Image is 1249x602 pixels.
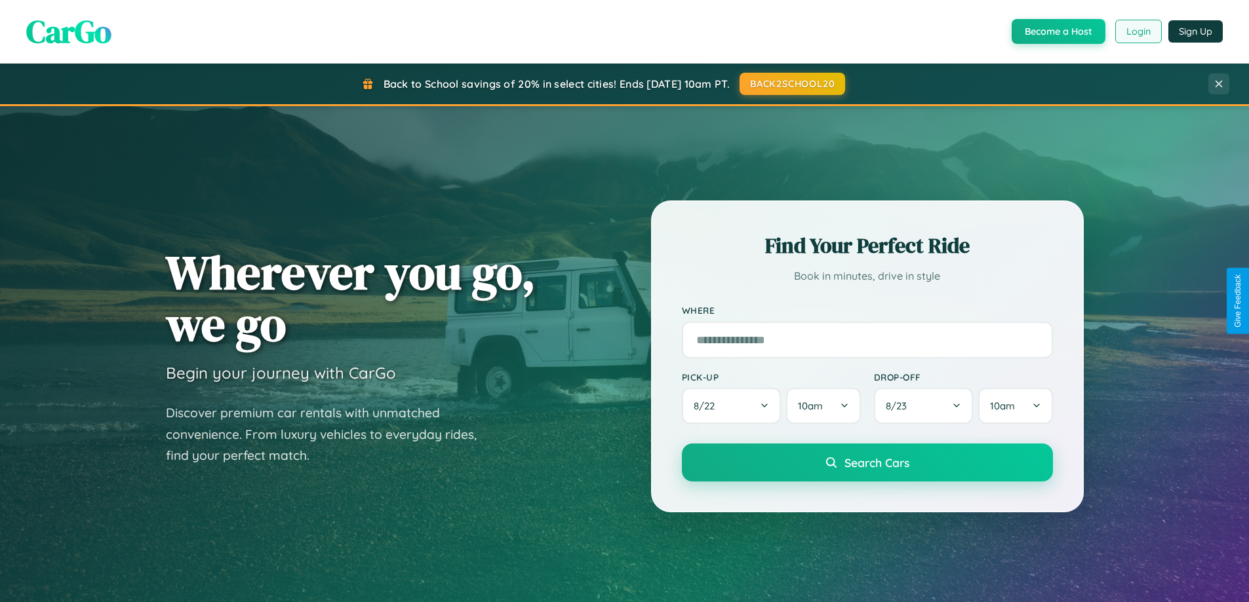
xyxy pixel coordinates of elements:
span: 8 / 22 [694,400,721,412]
span: CarGo [26,10,111,53]
button: Login [1115,20,1162,43]
label: Pick-up [682,371,861,383]
h3: Begin your journey with CarGo [166,363,396,383]
span: 10am [990,400,1015,412]
h2: Find Your Perfect Ride [682,231,1053,260]
label: Where [682,305,1053,316]
button: BACK2SCHOOL20 [740,73,845,95]
button: Search Cars [682,443,1053,481]
p: Discover premium car rentals with unmatched convenience. From luxury vehicles to everyday rides, ... [166,402,494,466]
h1: Wherever you go, we go [166,246,536,350]
div: Give Feedback [1233,274,1242,328]
button: Become a Host [1012,19,1105,44]
span: 10am [798,400,823,412]
button: 10am [786,388,860,424]
label: Drop-off [874,371,1053,383]
button: 8/22 [682,388,782,424]
span: Back to School savings of 20% in select cities! Ends [DATE] 10am PT. [384,77,730,90]
button: 8/23 [874,388,974,424]
button: Sign Up [1168,20,1223,43]
span: Search Cars [844,455,909,470]
button: 10am [978,388,1052,424]
span: 8 / 23 [886,400,913,412]
p: Book in minutes, drive in style [682,267,1053,286]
